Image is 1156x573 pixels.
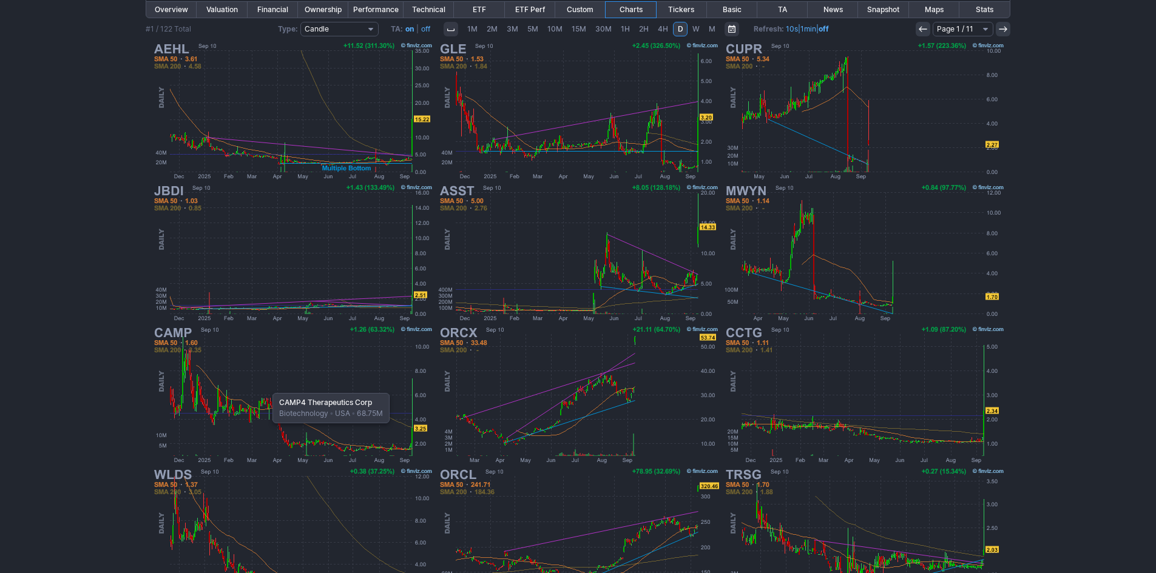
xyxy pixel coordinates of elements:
[678,24,683,33] span: D
[404,2,454,18] a: Technical
[436,40,720,182] img: GLE - Global Engine Group Holding Ltd - Stock Price Chart
[709,24,715,33] span: M
[150,182,434,324] img: JBDI - JBDI Holdings Ltd - Stock Price Chart
[505,2,555,18] a: ETF Perf
[467,24,478,33] span: 1M
[405,24,414,33] a: on
[595,24,612,33] span: 30M
[722,182,1006,324] img: MWYN - Marwynn Holdings Inc - Stock Price Chart
[754,23,829,35] span: | |
[959,2,1010,18] a: Stats
[444,22,458,36] button: Interval
[350,409,357,418] span: •
[707,2,757,18] a: Basic
[656,2,706,18] a: Tickers
[527,24,538,33] span: 5M
[328,409,335,418] span: •
[705,22,720,36] a: M
[146,23,191,35] div: #1 / 122 Total
[617,22,634,36] a: 1H
[507,24,518,33] span: 3M
[800,24,816,33] a: 1min
[416,24,419,33] span: |
[555,2,606,18] a: Custom
[909,2,959,18] a: Maps
[463,22,482,36] a: 1M
[722,324,1006,466] img: CCTG - CCSC Technology International Holdings Ltd - Stock Price Chart
[197,2,247,18] a: Valuation
[146,2,197,18] a: Overview
[348,2,404,18] a: Performance
[692,24,700,33] span: W
[606,2,656,18] a: Charts
[523,22,543,36] a: 5M
[639,24,649,33] span: 2H
[487,24,498,33] span: 2M
[272,393,390,423] div: Biotechnology USA 68.75M
[722,40,1006,182] img: CUPR - Cuprina Holdings (Cayman) Ltd - Stock Price Chart
[572,24,586,33] span: 15M
[248,2,298,18] a: Financial
[858,2,908,18] a: Snapshot
[819,24,829,33] a: off
[454,2,504,18] a: ETF
[673,22,688,36] a: D
[754,24,784,33] b: Refresh:
[621,24,630,33] span: 1H
[658,24,668,33] span: 4H
[502,22,522,36] a: 3M
[688,22,704,36] a: W
[150,40,434,182] img: AEHL - Antelope Enterprise Holdings Ltd - Stock Price Chart
[391,24,403,33] b: TA:
[436,324,720,466] img: ORCX - Defiance Daily Target 2X Long ORCL ETF - Stock Price Chart
[543,22,567,36] a: 10M
[725,22,739,36] button: Range
[279,398,372,407] b: CAMP4 Therapeutics Corp
[547,24,563,33] span: 10M
[567,22,590,36] a: 15M
[482,22,502,36] a: 2M
[654,22,672,36] a: 4H
[757,2,808,18] a: TA
[635,22,653,36] a: 2H
[786,24,798,33] a: 10s
[591,22,616,36] a: 30M
[808,2,858,18] a: News
[298,2,348,18] a: Ownership
[278,24,298,33] b: Type:
[150,324,434,466] img: CAMP - CAMP4 Therapeutics Corp - Stock Price Chart
[436,182,720,324] img: ASST - Asset Entities Inc - Stock Price Chart
[421,24,430,33] a: off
